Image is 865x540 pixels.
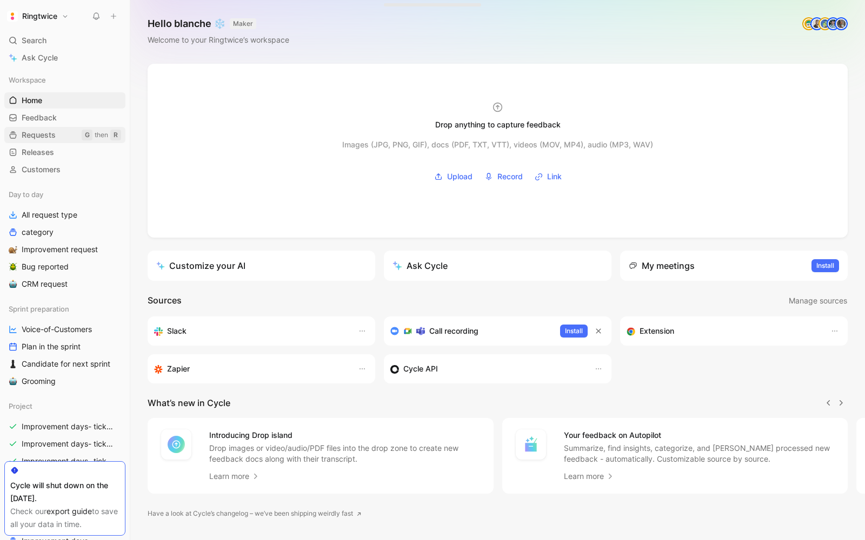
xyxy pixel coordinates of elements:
h4: Introducing Drop island [209,429,481,442]
span: Candidate for next sprint [22,359,110,369]
button: Manage sources [788,294,848,308]
div: Search [4,32,125,49]
a: category [4,224,125,240]
div: Sprint preparation [4,301,125,317]
button: 🪲 [6,260,19,273]
a: Plan in the sprint [4,339,125,355]
span: Home [22,95,42,106]
h1: Hello blanche ❄️ [148,17,289,30]
div: Sync customers & send feedback from custom sources. Get inspired by our favorite use case [390,362,583,375]
a: Customers [4,161,125,178]
button: ♟️ [6,357,19,370]
span: Releases [22,147,54,158]
div: ProjectImprovement days- tickets ready- ReactImprovement days- tickets ready- backendImprovement ... [4,398,125,504]
a: 🤖CRM request [4,276,125,292]
span: Project [9,401,32,411]
button: RingtwiceRingtwice [4,9,71,24]
a: Learn more [564,470,615,483]
img: 🤖 [9,280,17,288]
div: Sprint preparationVoice-of-CustomersPlan in the sprint♟️Candidate for next sprint🤖Grooming [4,301,125,389]
button: 🤖 [6,278,19,291]
img: 🪲 [9,262,17,271]
div: Project [4,398,125,414]
img: ♟️ [9,360,17,368]
a: 🪲Bug reported [4,259,125,275]
a: Improvement days- tickets ready- React [4,418,125,435]
img: Ringtwice [7,11,18,22]
span: Plan in the sprint [22,341,81,352]
span: Search [22,34,46,47]
span: Ask Cycle [22,51,58,64]
span: Customers [22,164,61,175]
div: Capture feedback from thousands of sources with Zapier (survey results, recordings, sheets, etc). [154,362,347,375]
div: Welcome to your Ringtwice’s workspace [148,33,289,46]
a: Voice-of-Customers [4,321,125,337]
span: Sprint preparation [9,303,69,314]
a: Learn more [209,470,260,483]
div: Cycle will shut down on the [DATE]. [10,479,119,505]
a: Releases [4,144,125,160]
button: 🐌 [6,243,19,256]
img: avatar [803,18,814,29]
span: Manage sources [789,294,847,307]
h2: What’s new in Cycle [148,396,230,409]
div: Customize your AI [156,259,245,272]
a: Improvement days- tickets ready- backend [4,436,125,452]
div: G [82,130,92,140]
div: Drop anything to capture feedback [435,118,561,131]
div: Ask Cycle [392,259,448,272]
span: category [22,227,54,238]
span: Improvement days- tickets ready- backend [22,438,115,449]
h3: Slack [167,325,187,337]
h3: Extension [640,325,674,337]
a: Home [4,92,125,109]
div: Workspace [4,72,125,88]
button: Install [811,259,839,272]
h4: Your feedback on Autopilot [564,429,835,442]
img: 🐌 [9,245,17,254]
div: Day to dayAll request typecategory🐌Improvement request🪲Bug reported🤖CRM request [4,186,125,292]
span: Workspace [9,75,46,85]
a: 🤖Grooming [4,373,125,389]
a: RequestsGthenR [4,127,125,143]
img: avatar [811,18,822,29]
h1: Ringtwice [22,11,57,21]
span: Improvement request [22,244,98,255]
span: Record [497,170,523,183]
a: Feedback [4,110,125,126]
img: avatar [836,18,847,29]
div: then [95,130,108,140]
div: Images (JPG, PNG, GIF), docs (PDF, TXT, VTT), videos (MOV, MP4), audio (MP3, WAV) [342,138,653,151]
button: Record [481,168,527,185]
img: 🤖 [9,377,17,386]
span: Requests [22,130,56,140]
span: Install [565,326,583,336]
div: Day to day [4,186,125,202]
button: Install [560,325,588,337]
div: R [110,130,121,140]
div: Record & transcribe meetings from Zoom, Meet & Teams. [390,325,551,337]
span: Upload [447,170,473,183]
a: All request type [4,207,125,223]
span: Day to day [9,189,43,200]
p: Summarize, find insights, categorize, and [PERSON_NAME] processed new feedback - automatically. C... [564,443,835,464]
h3: Zapier [167,362,190,375]
button: Ask Cycle [384,251,611,281]
span: Install [816,260,834,271]
div: Sync your customers, send feedback and get updates in Slack [154,325,347,337]
span: Bug reported [22,261,69,272]
a: Improvement days- tickets ready-legacy [4,453,125,469]
span: Improvement days- tickets ready- React [22,421,114,432]
div: Capture feedback from anywhere on the web [627,325,820,337]
span: CRM request [22,279,68,289]
a: Customize your AI [148,251,375,281]
img: avatar [828,18,839,29]
a: export guide [46,507,92,516]
a: Have a look at Cycle’s changelog – we’ve been shipping weirdly fast [148,508,362,519]
button: 🤖 [6,375,19,388]
a: ♟️Candidate for next sprint [4,356,125,372]
button: Upload [430,168,476,185]
span: Grooming [22,376,56,387]
span: Voice-of-Customers [22,324,92,335]
div: Check our to save all your data in time. [10,505,119,531]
